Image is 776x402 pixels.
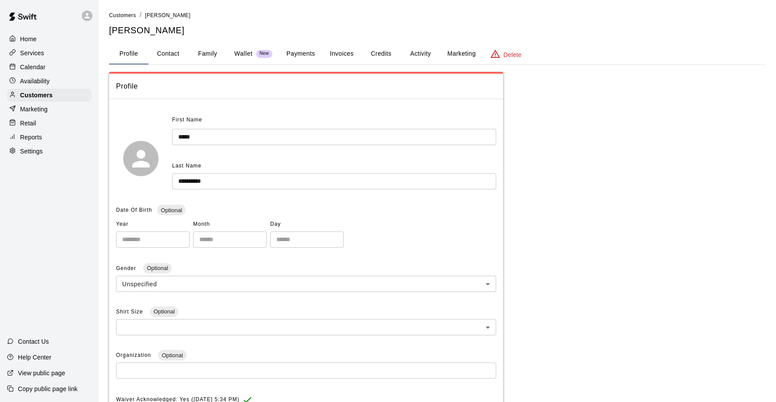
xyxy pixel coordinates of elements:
[20,77,50,85] p: Availability
[20,119,36,128] p: Retail
[18,337,49,346] p: Contact Us
[7,131,92,144] a: Reports
[20,49,44,57] p: Services
[158,352,186,359] span: Optional
[18,353,51,362] p: Help Center
[148,43,188,64] button: Contact
[116,81,496,92] span: Profile
[140,11,141,20] li: /
[116,207,152,213] span: Date Of Birth
[7,89,92,102] a: Customers
[322,43,361,64] button: Invoices
[116,309,145,315] span: Shirt Size
[193,217,267,231] span: Month
[116,352,153,358] span: Organization
[172,113,202,127] span: First Name
[20,147,43,156] p: Settings
[440,43,483,64] button: Marketing
[109,43,765,64] div: basic tabs example
[143,265,171,271] span: Optional
[116,265,138,271] span: Gender
[361,43,401,64] button: Credits
[504,50,522,59] p: Delete
[256,51,272,57] span: New
[109,25,765,36] h5: [PERSON_NAME]
[20,105,48,114] p: Marketing
[109,11,136,18] a: Customers
[20,35,37,43] p: Home
[20,63,46,71] p: Calendar
[145,12,190,18] span: [PERSON_NAME]
[234,49,253,58] p: Wallet
[279,43,322,64] button: Payments
[270,217,344,231] span: Day
[109,43,148,64] button: Profile
[7,32,92,46] a: Home
[7,117,92,130] a: Retail
[7,103,92,116] a: Marketing
[109,12,136,18] span: Customers
[150,308,178,315] span: Optional
[18,384,78,393] p: Copy public page link
[188,43,227,64] button: Family
[7,145,92,158] a: Settings
[401,43,440,64] button: Activity
[7,60,92,74] a: Calendar
[7,46,92,60] a: Services
[20,91,53,100] p: Customers
[7,75,92,88] a: Availability
[20,133,42,142] p: Reports
[116,217,190,231] span: Year
[109,11,765,20] nav: breadcrumb
[172,163,201,169] span: Last Name
[116,276,496,292] div: Unspecified
[157,207,185,213] span: Optional
[18,369,65,377] p: View public page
